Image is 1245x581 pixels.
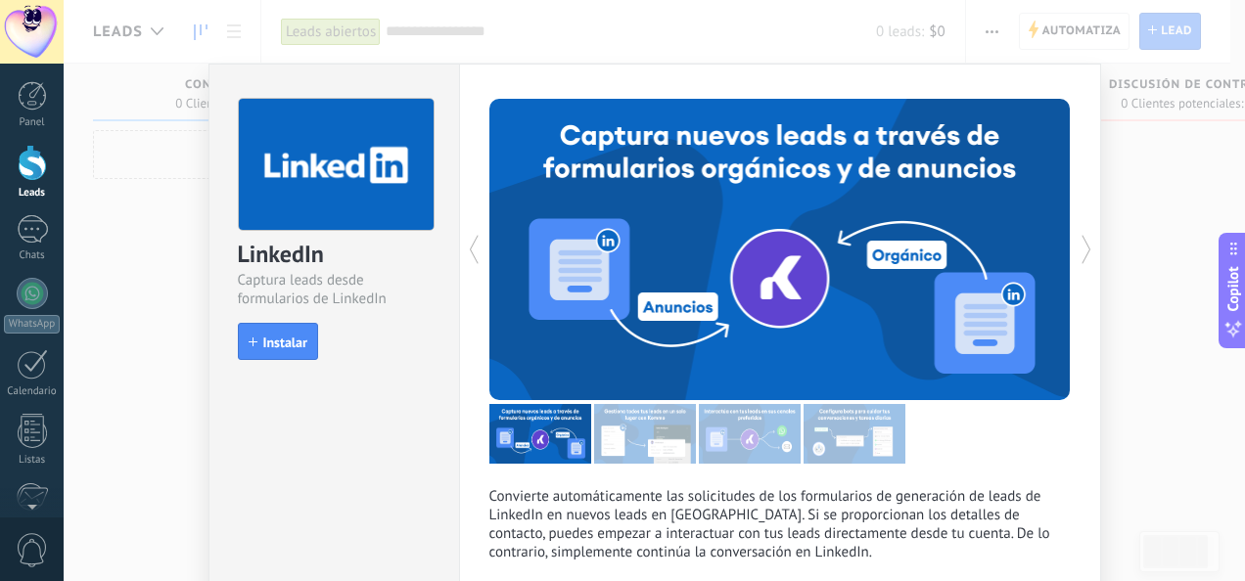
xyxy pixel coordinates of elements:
[594,404,696,464] img: tour_image_e73ef396f3822c9ff11b97f07136e513.png
[4,249,61,262] div: Chats
[239,99,434,231] img: logo_main.png
[804,404,905,464] img: tour_image_b12d75e23d5a7348718e556d0f9d63b7.png
[4,116,61,129] div: Panel
[489,404,591,464] img: tour_image_59eb1d25942752d51c12a78419c5b626.png
[699,404,801,464] img: tour_image_07e8798788140f0d1531f450fb8dbaa5.png
[4,385,61,398] div: Calendario
[4,454,61,467] div: Listas
[4,315,60,334] div: WhatsApp
[4,187,61,200] div: Leads
[263,335,307,349] span: Instalar
[238,271,431,308] div: Captura leads desde formularios de LinkedIn
[238,323,318,360] button: Instalar
[238,239,431,271] div: LinkedIn
[1223,267,1243,312] span: Copilot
